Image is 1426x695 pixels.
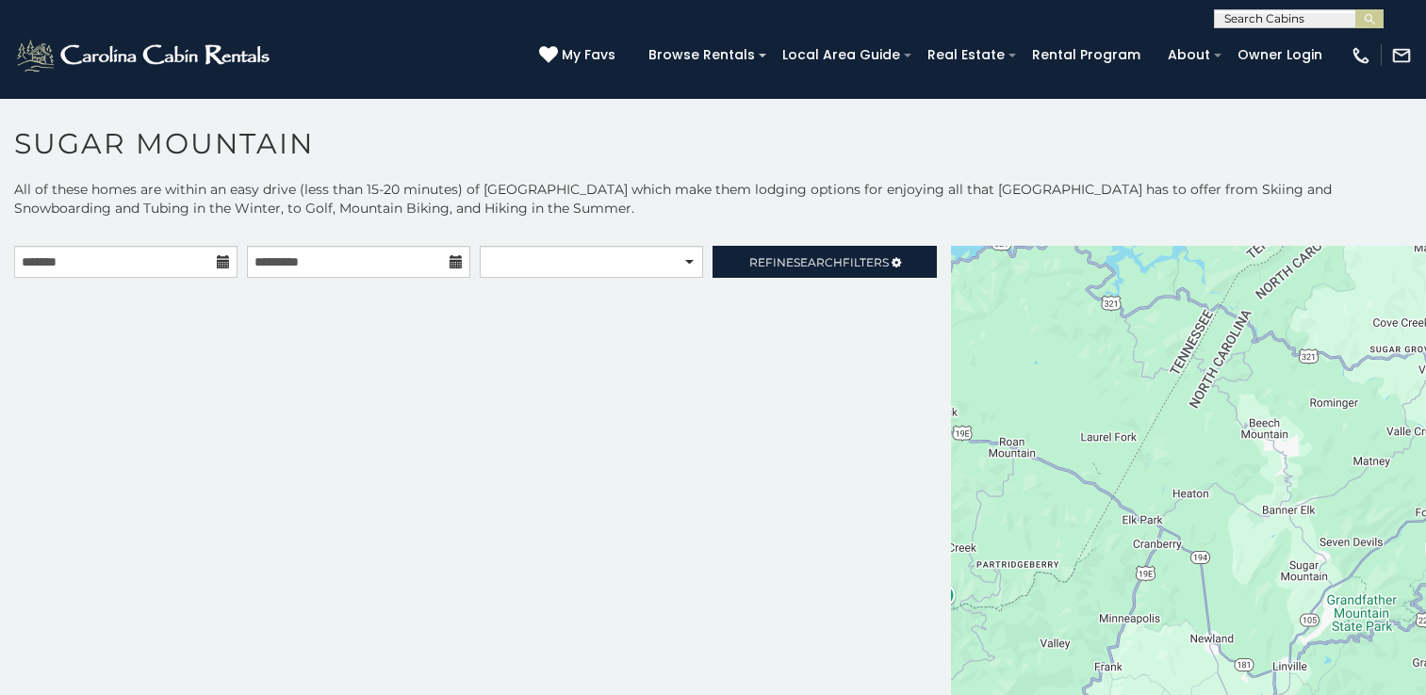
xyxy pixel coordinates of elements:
a: Browse Rentals [639,40,764,70]
a: About [1158,40,1220,70]
a: Real Estate [918,40,1014,70]
img: White-1-2.png [14,37,275,74]
a: My Favs [539,45,620,66]
span: Refine Filters [749,255,889,269]
span: Search [794,255,843,269]
img: mail-regular-white.png [1391,45,1412,66]
img: phone-regular-white.png [1351,45,1371,66]
a: RefineSearchFilters [713,246,936,278]
a: Rental Program [1023,40,1150,70]
a: Local Area Guide [773,40,910,70]
a: Owner Login [1228,40,1332,70]
span: My Favs [562,45,615,65]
